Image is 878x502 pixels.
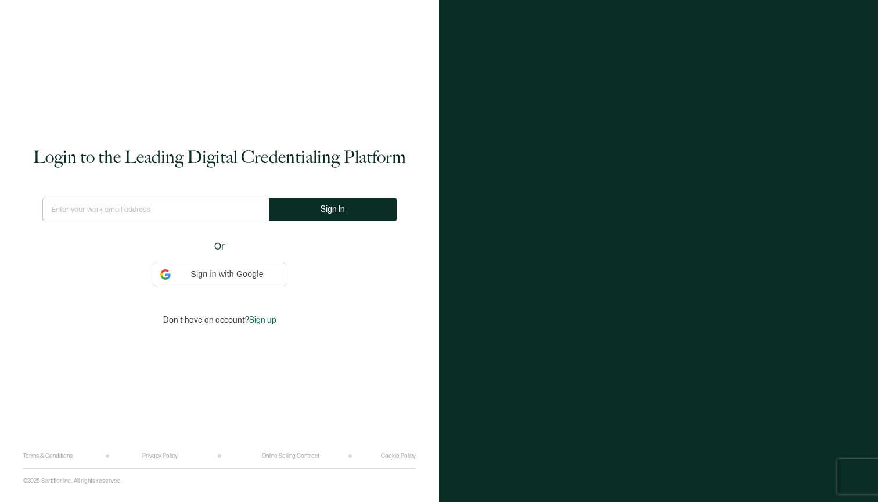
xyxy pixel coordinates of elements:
div: Sign in with Google [153,263,286,286]
span: Or [214,240,225,254]
input: Enter your work email address [42,198,269,221]
button: Sign In [269,198,397,221]
a: Cookie Policy [381,453,416,460]
h1: Login to the Leading Digital Credentialing Platform [33,146,406,169]
a: Terms & Conditions [23,453,73,460]
span: Sign In [321,205,345,214]
a: Privacy Policy [142,453,178,460]
p: Don't have an account? [163,315,276,325]
span: Sign up [249,315,276,325]
a: Online Selling Contract [262,453,319,460]
p: ©2025 Sertifier Inc.. All rights reserved. [23,478,122,485]
span: Sign in with Google [175,268,279,280]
